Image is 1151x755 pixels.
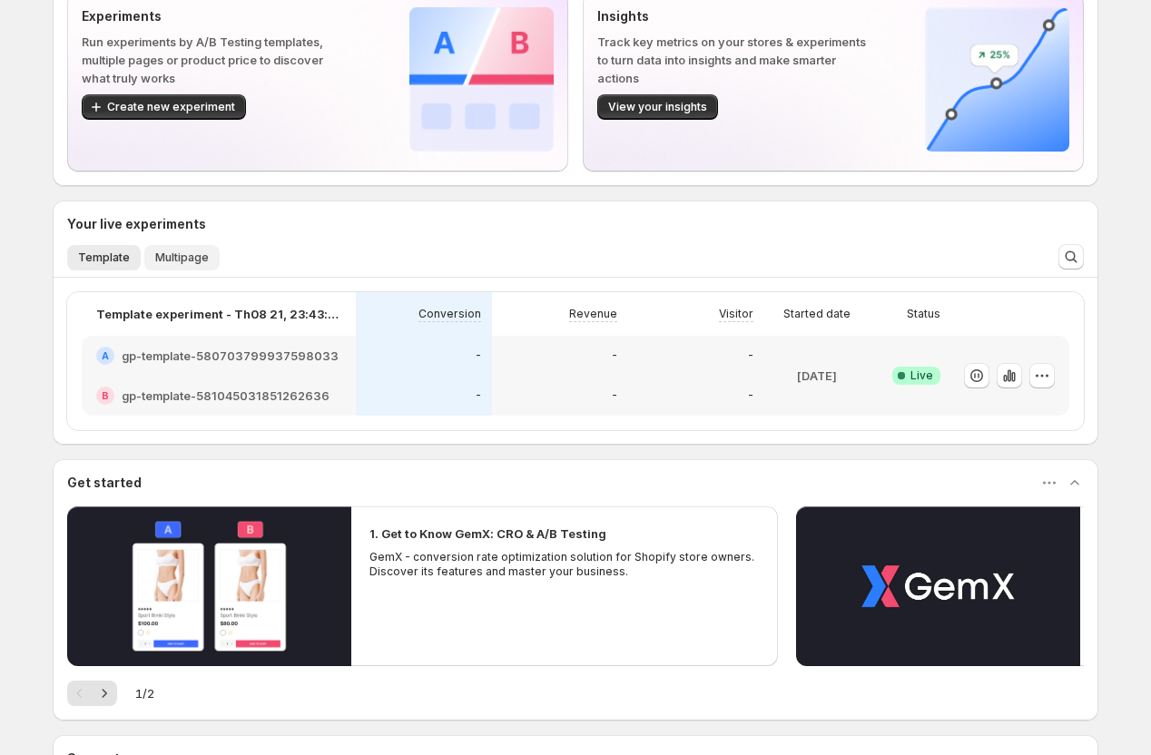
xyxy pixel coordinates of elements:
[369,550,760,579] p: GemX - conversion rate optimization solution for Shopify store owners. Discover its features and ...
[82,33,351,87] p: Run experiments by A/B Testing templates, multiple pages or product price to discover what truly ...
[122,387,330,405] h2: gp-template-581045031851262636
[796,506,1080,666] button: Play video
[418,307,481,321] p: Conversion
[67,474,142,492] h3: Get started
[476,348,481,363] p: -
[612,388,617,403] p: -
[783,307,851,321] p: Started date
[612,348,617,363] p: -
[797,367,837,385] p: [DATE]
[122,347,339,365] h2: gp-template-580703799937598033
[67,506,351,666] button: Play video
[369,525,606,543] h2: 1. Get to Know GemX: CRO & A/B Testing
[597,7,867,25] p: Insights
[910,368,933,383] span: Live
[719,307,753,321] p: Visitor
[67,681,117,706] nav: Pagination
[67,215,206,233] h3: Your live experiments
[748,388,753,403] p: -
[748,348,753,363] p: -
[597,33,867,87] p: Track key metrics on your stores & experiments to turn data into insights and make smarter actions
[102,350,109,361] h2: A
[102,390,109,401] h2: B
[96,305,341,323] p: Template experiment - Th08 21, 23:43:39
[608,100,707,114] span: View your insights
[925,7,1069,152] img: Insights
[135,684,154,702] span: 1 / 2
[409,7,554,152] img: Experiments
[597,94,718,120] button: View your insights
[92,681,117,706] button: Next
[107,100,235,114] span: Create new experiment
[155,250,209,265] span: Multipage
[78,250,130,265] span: Template
[569,307,617,321] p: Revenue
[82,7,351,25] p: Experiments
[1058,244,1084,270] button: Search and filter results
[82,94,246,120] button: Create new experiment
[907,307,940,321] p: Status
[476,388,481,403] p: -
